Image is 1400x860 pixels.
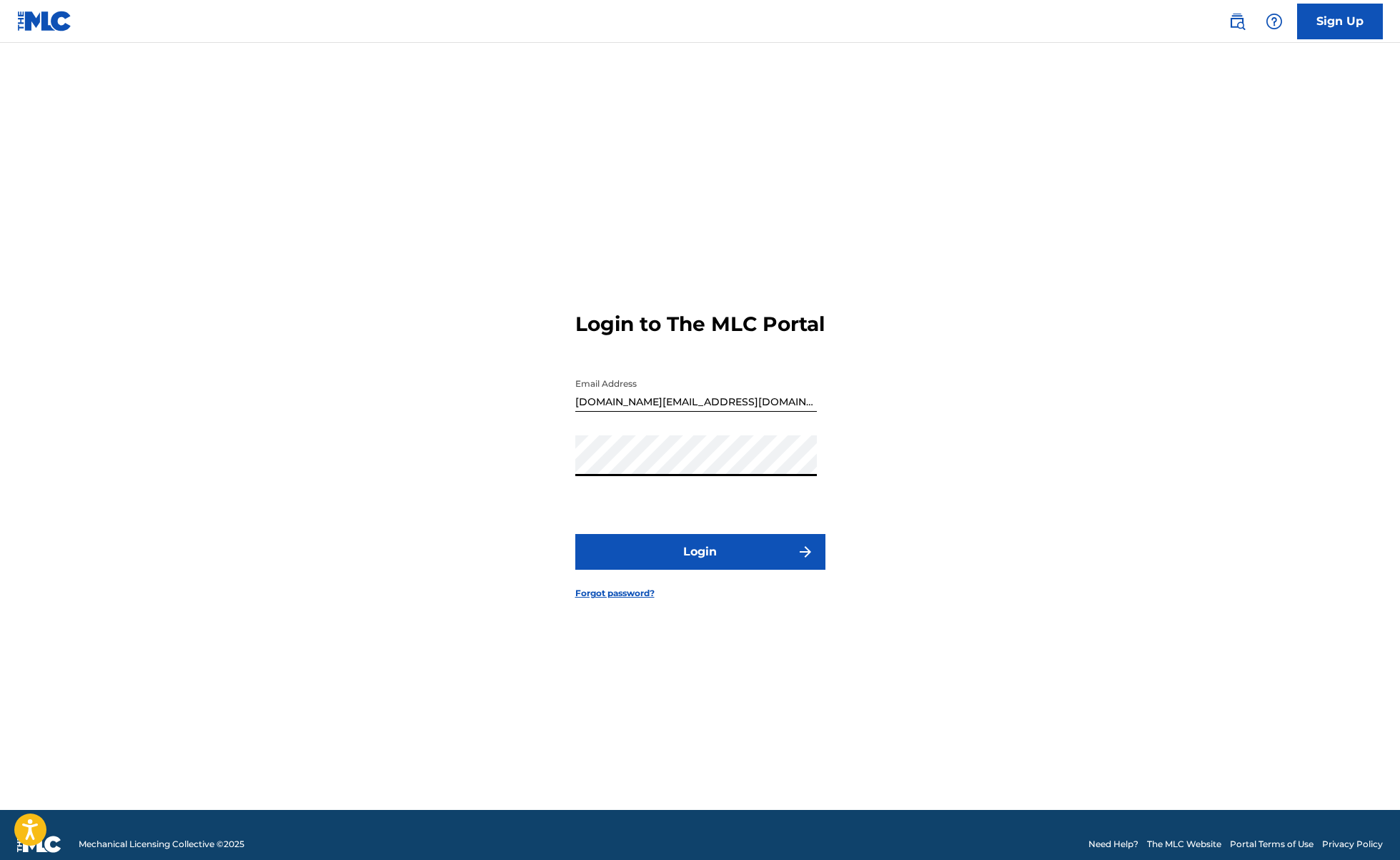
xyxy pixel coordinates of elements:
button: Login [575,534,825,570]
img: f7272a7cc735f4ea7f67.svg [797,543,814,560]
a: Public Search [1223,7,1251,36]
img: search [1228,13,1246,30]
a: The MLC Website [1147,838,1221,851]
a: Need Help? [1088,838,1138,851]
img: logo [17,836,61,853]
img: help [1266,13,1283,30]
div: Help [1260,7,1289,36]
a: Privacy Policy [1322,838,1383,851]
a: Sign Up [1297,4,1383,39]
a: Portal Terms of Use [1230,838,1314,851]
span: Mechanical Licensing Collective © 2025 [79,838,244,851]
img: MLC Logo [17,11,72,31]
h3: Login to The MLC Portal [575,312,825,337]
a: Forgot password? [575,587,655,600]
